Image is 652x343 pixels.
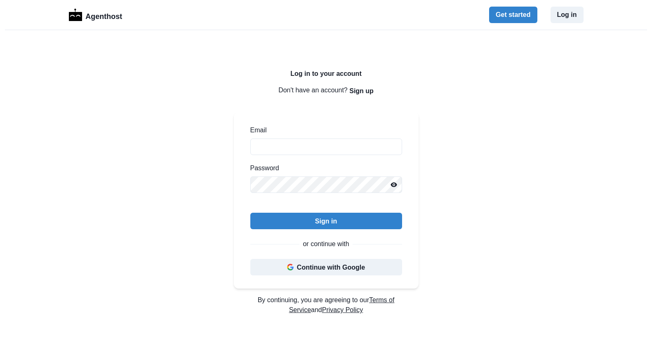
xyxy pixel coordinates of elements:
[386,176,402,193] button: Reveal password
[250,259,402,275] button: Continue with Google
[303,239,349,249] p: or continue with
[234,70,419,78] h2: Log in to your account
[489,7,537,23] button: Get started
[250,213,402,229] button: Sign in
[69,9,82,21] img: Logo
[234,82,419,99] p: Don't have an account?
[322,306,363,313] a: Privacy Policy
[250,163,397,173] label: Password
[234,295,419,315] p: By continuing, you are agreeing to our and
[69,8,122,22] a: LogoAgenthost
[349,82,374,99] button: Sign up
[250,125,397,135] label: Email
[551,7,584,23] button: Log in
[85,8,122,22] p: Agenthost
